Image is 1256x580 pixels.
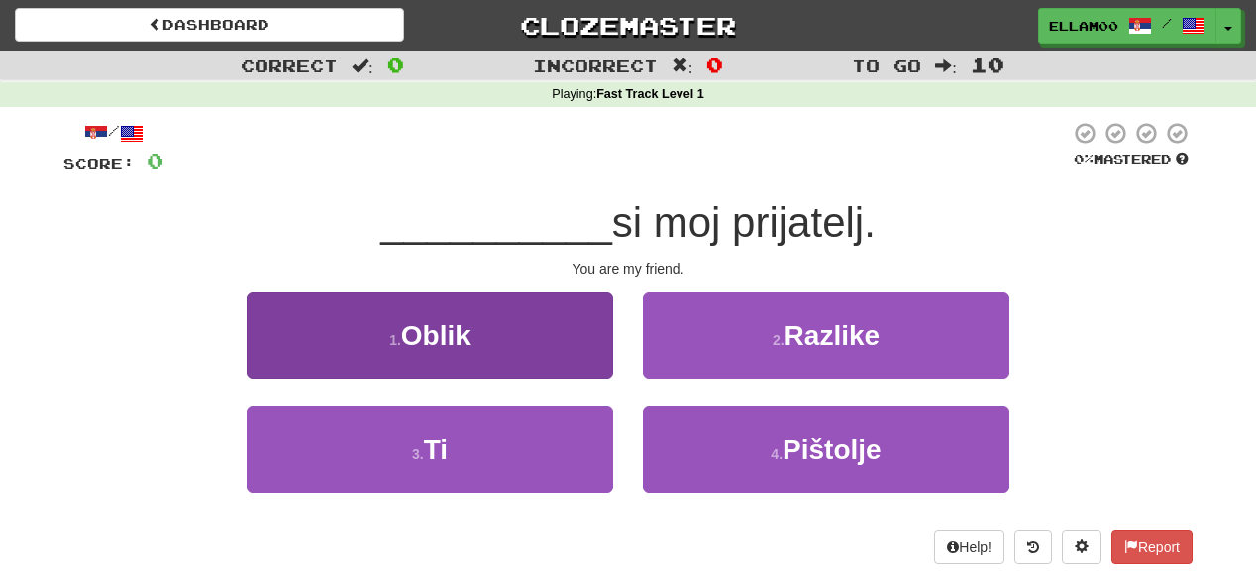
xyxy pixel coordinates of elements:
[247,292,613,379] button: 1.Oblik
[401,320,471,351] span: Oblik
[15,8,404,42] a: Dashboard
[412,446,424,462] small: 3 .
[1070,151,1193,169] div: Mastered
[1074,151,1094,167] span: 0 %
[643,292,1009,379] button: 2.Razlike
[147,148,163,173] span: 0
[935,58,957,74] span: :
[643,406,1009,493] button: 4.Pištolje
[934,530,1004,564] button: Help!
[706,53,723,76] span: 0
[380,199,612,246] span: __________
[533,56,658,75] span: Incorrect
[771,446,783,462] small: 4 .
[1162,16,1172,30] span: /
[1111,530,1193,564] button: Report
[241,56,338,75] span: Correct
[785,320,881,351] span: Razlike
[63,259,1193,279] div: You are my friend.
[783,434,882,465] span: Pištolje
[387,53,404,76] span: 0
[424,434,448,465] span: Ti
[1038,8,1216,44] a: ellam00 /
[63,121,163,146] div: /
[612,199,876,246] span: si moj prijatelj.
[1049,17,1118,35] span: ellam00
[971,53,1004,76] span: 10
[852,56,921,75] span: To go
[352,58,373,74] span: :
[596,87,704,101] strong: Fast Track Level 1
[389,332,401,348] small: 1 .
[672,58,693,74] span: :
[247,406,613,493] button: 3.Ti
[434,8,823,43] a: Clozemaster
[63,155,135,172] span: Score:
[1014,530,1052,564] button: Round history (alt+y)
[773,332,785,348] small: 2 .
